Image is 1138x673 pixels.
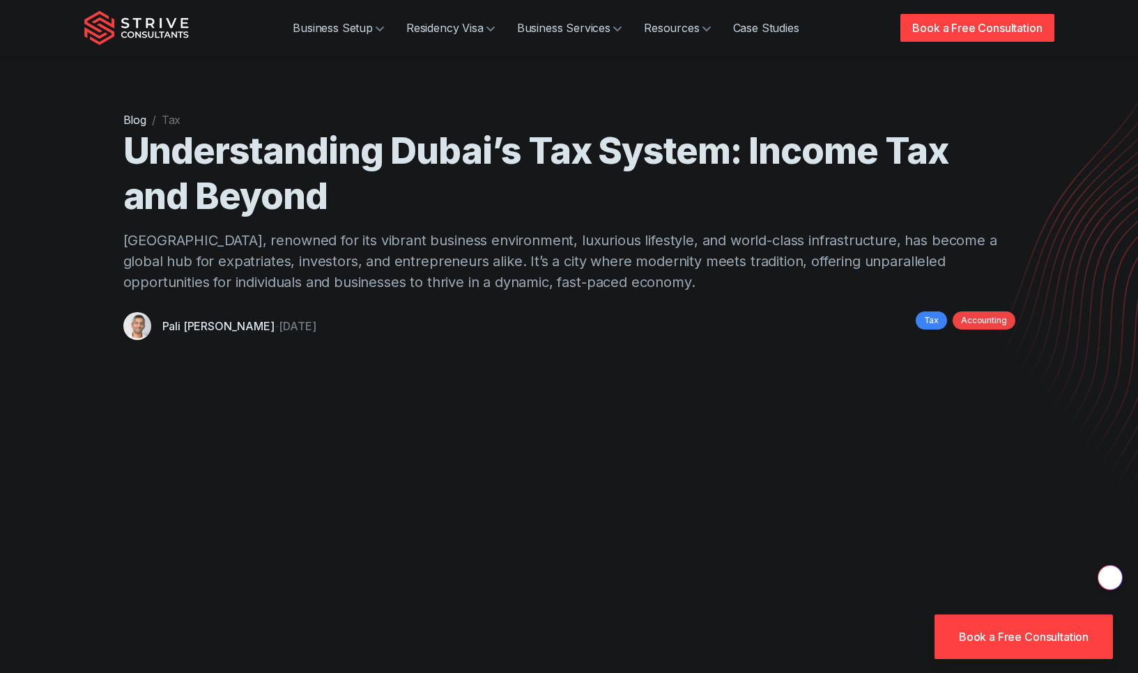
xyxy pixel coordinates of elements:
a: Case Studies [722,14,810,42]
a: Business Services [506,14,633,42]
a: Resources [633,14,722,42]
li: Tax [162,111,181,128]
span: / [152,113,156,127]
a: Tax [916,311,948,330]
img: Strive Consultants [84,10,189,45]
time: [DATE] [279,319,316,333]
a: Book a Free Consultation [900,14,1054,42]
a: Accounting [953,311,1015,330]
a: Business Setup [282,14,395,42]
h1: Understanding Dubai’s Tax System: Income Tax and Beyond [123,128,1015,219]
a: Pali [PERSON_NAME] [162,319,275,333]
img: Pali Banwait, CEO, Strive Consultants, Dubai, UAE [123,312,151,340]
a: Residency Visa [395,14,506,42]
a: Book a Free Consultation [935,614,1113,659]
p: [GEOGRAPHIC_DATA], renowned for its vibrant business environment, luxurious lifestyle, and world-... [123,230,1015,293]
span: - [275,319,279,333]
a: Blog [123,113,146,127]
